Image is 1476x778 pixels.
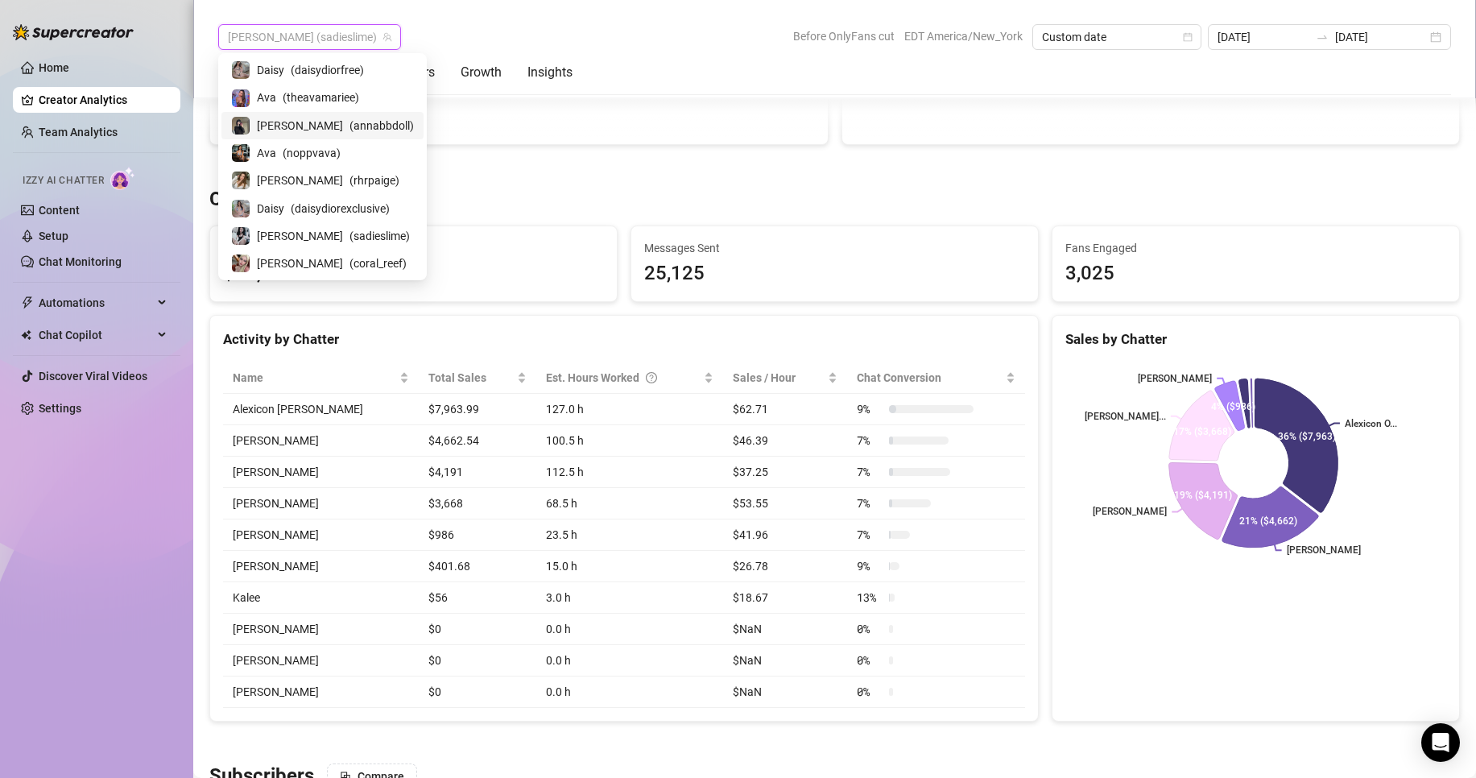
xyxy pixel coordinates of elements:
span: ( sadieslime ) [349,227,410,245]
td: [PERSON_NAME] [223,519,419,551]
td: [PERSON_NAME] [223,677,419,708]
text: [PERSON_NAME] [1287,544,1361,556]
span: ( rhrpaige ) [349,172,399,189]
span: Name [233,369,396,387]
span: ( noppvava ) [283,144,341,162]
td: $18.67 [723,582,847,614]
td: $46.39 [723,425,847,457]
td: 0.0 h [536,614,723,645]
div: Activity by Chatter [223,329,1025,350]
span: question-circle [646,369,657,387]
text: [PERSON_NAME] [1093,507,1167,518]
input: End date [1335,28,1427,46]
td: 3.0 h [536,582,723,614]
td: $62.71 [723,394,847,425]
a: Settings [39,402,81,415]
span: 7 % [857,495,883,512]
td: [PERSON_NAME] [223,425,419,457]
td: [PERSON_NAME] [223,551,419,582]
td: $37.25 [723,457,847,488]
td: Kalee [223,582,419,614]
td: 68.5 h [536,488,723,519]
td: $NaN [723,614,847,645]
span: ( theavamariee ) [283,89,359,106]
span: 13 % [857,589,883,606]
img: Paige [232,172,250,189]
div: Est. Hours Worked [546,369,701,387]
span: [PERSON_NAME] [257,117,343,134]
div: Growth [461,63,502,82]
div: Sales by Chatter [1065,329,1446,350]
td: 112.5 h [536,457,723,488]
img: Ava [232,144,250,162]
span: 0 % [857,620,883,638]
span: Chat Conversion [857,369,1003,387]
td: $3,668 [419,488,536,519]
td: 0.0 h [536,645,723,677]
span: Chat Copilot [39,322,153,348]
span: [PERSON_NAME] [257,172,343,189]
span: Automations [39,290,153,316]
span: Fans Engaged [1065,239,1446,257]
span: ( daisydiorfree ) [291,61,364,79]
span: to [1316,31,1329,43]
a: Chat Monitoring [39,255,122,268]
img: Daisy [232,61,250,79]
td: [PERSON_NAME] [223,645,419,677]
span: 0 % [857,683,883,701]
div: Open Intercom Messenger [1421,723,1460,762]
span: Daisy [257,61,284,79]
img: Ava [232,89,250,107]
td: Alexicon [PERSON_NAME] [223,394,419,425]
img: Anna [232,255,250,272]
th: Name [223,362,419,394]
td: $986 [419,519,536,551]
span: Sadie (sadieslime) [228,25,391,49]
span: team [382,32,392,42]
h3: Chatting [209,187,283,213]
span: Izzy AI Chatter [23,173,104,188]
td: [PERSON_NAME] [223,488,419,519]
td: $0 [419,645,536,677]
td: 15.0 h [536,551,723,582]
td: 0.0 h [536,677,723,708]
span: thunderbolt [21,296,34,309]
span: ( coral_reef ) [349,255,407,272]
td: $7,963.99 [419,394,536,425]
a: Discover Viral Videos [39,370,147,383]
td: [PERSON_NAME] [223,457,419,488]
span: 9 % [857,400,883,418]
span: calendar [1183,32,1193,42]
span: Before OnlyFans cut [793,24,895,48]
span: 7 % [857,526,883,544]
img: Anna [232,117,250,134]
span: Custom date [1042,25,1192,49]
a: Team Analytics [39,126,118,139]
th: Chat Conversion [847,362,1025,394]
span: ( annabbdoll ) [349,117,414,134]
text: [PERSON_NAME] [1138,373,1212,384]
a: Home [39,61,69,74]
td: $0 [419,677,536,708]
td: $26.78 [723,551,847,582]
td: [PERSON_NAME] [223,614,419,645]
input: Start date [1218,28,1309,46]
td: $NaN [723,677,847,708]
span: EDT America/New_York [904,24,1023,48]
td: 100.5 h [536,425,723,457]
div: 3,025 [1065,259,1446,289]
td: $4,191 [419,457,536,488]
a: Setup [39,230,68,242]
img: Sadie [232,227,250,245]
td: 127.0 h [536,394,723,425]
span: Messages Sent [644,239,1025,257]
span: Ava [257,144,276,162]
span: 0 % [857,652,883,669]
span: swap-right [1316,31,1329,43]
td: $0 [419,614,536,645]
span: Ava [257,89,276,106]
div: Insights [527,63,573,82]
td: $56 [419,582,536,614]
span: 7 % [857,432,883,449]
span: Daisy [257,200,284,217]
